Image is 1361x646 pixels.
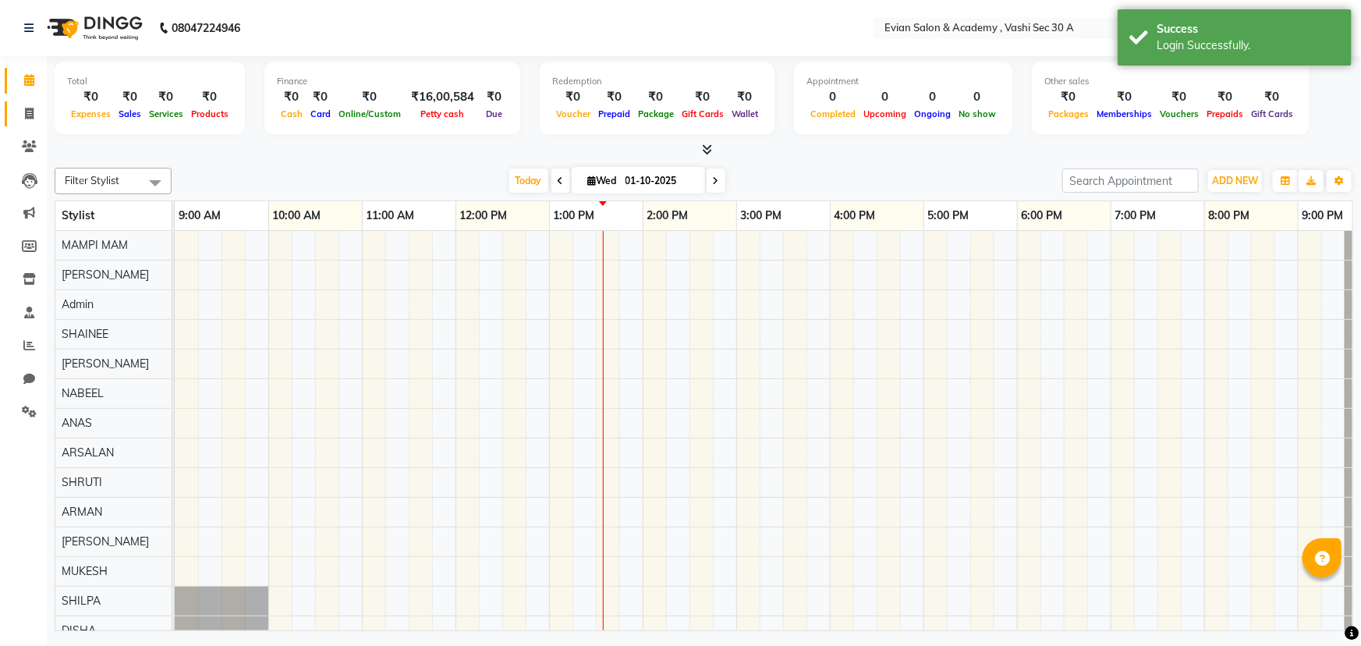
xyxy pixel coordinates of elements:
[335,88,405,106] div: ₹0
[1203,108,1247,119] span: Prepaids
[62,327,108,341] span: SHAINEE
[175,204,225,227] a: 9:00 AM
[172,6,240,50] b: 08047224946
[1018,204,1067,227] a: 6:00 PM
[307,88,335,106] div: ₹0
[417,108,469,119] span: Petty cash
[509,169,548,193] span: Today
[552,108,594,119] span: Voucher
[594,88,634,106] div: ₹0
[187,88,232,106] div: ₹0
[456,204,512,227] a: 12:00 PM
[634,108,678,119] span: Package
[678,108,728,119] span: Gift Cards
[634,88,678,106] div: ₹0
[405,88,480,106] div: ₹16,00,584
[62,564,108,578] span: MUKESH
[1111,204,1161,227] a: 7:00 PM
[145,108,187,119] span: Services
[859,88,910,106] div: 0
[910,88,955,106] div: 0
[62,297,94,311] span: Admin
[552,88,594,106] div: ₹0
[67,88,115,106] div: ₹0
[307,108,335,119] span: Card
[924,204,973,227] a: 5:00 PM
[482,108,506,119] span: Due
[594,108,634,119] span: Prepaid
[115,88,145,106] div: ₹0
[910,108,955,119] span: Ongoing
[806,108,859,119] span: Completed
[62,386,104,400] span: NABEEL
[62,238,128,252] span: MAMPI MAM
[955,108,1000,119] span: No show
[737,204,786,227] a: 3:00 PM
[67,75,232,88] div: Total
[1093,88,1156,106] div: ₹0
[1247,108,1297,119] span: Gift Cards
[1157,21,1340,37] div: Success
[62,505,102,519] span: ARMAN
[62,208,94,222] span: Stylist
[643,204,693,227] a: 2:00 PM
[62,268,149,282] span: [PERSON_NAME]
[1044,88,1093,106] div: ₹0
[728,88,762,106] div: ₹0
[115,108,145,119] span: Sales
[1203,88,1247,106] div: ₹0
[62,475,102,489] span: SHRUTI
[277,75,508,88] div: Finance
[62,357,149,371] span: [PERSON_NAME]
[806,88,859,106] div: 0
[584,175,621,186] span: Wed
[1205,204,1254,227] a: 8:00 PM
[62,594,101,608] span: SHILPA
[621,169,699,193] input: 2025-10-01
[62,416,92,430] span: ANAS
[277,88,307,106] div: ₹0
[552,75,762,88] div: Redemption
[1156,108,1203,119] span: Vouchers
[1247,88,1297,106] div: ₹0
[1156,88,1203,106] div: ₹0
[187,108,232,119] span: Products
[62,623,96,637] span: DISHA
[1044,108,1093,119] span: Packages
[859,108,910,119] span: Upcoming
[728,108,762,119] span: Wallet
[831,204,880,227] a: 4:00 PM
[550,204,599,227] a: 1:00 PM
[1208,170,1262,192] button: ADD NEW
[277,108,307,119] span: Cash
[62,445,114,460] span: ARSALAN
[65,174,119,186] span: Filter Stylist
[1157,37,1340,54] div: Login Successfully.
[62,534,149,548] span: [PERSON_NAME]
[1299,204,1348,227] a: 9:00 PM
[269,204,325,227] a: 10:00 AM
[40,6,147,50] img: logo
[1093,108,1156,119] span: Memberships
[335,108,405,119] span: Online/Custom
[955,88,1000,106] div: 0
[678,88,728,106] div: ₹0
[806,75,1000,88] div: Appointment
[1062,169,1199,193] input: Search Appointment
[480,88,508,106] div: ₹0
[1212,175,1258,186] span: ADD NEW
[145,88,187,106] div: ₹0
[363,204,419,227] a: 11:00 AM
[1044,75,1297,88] div: Other sales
